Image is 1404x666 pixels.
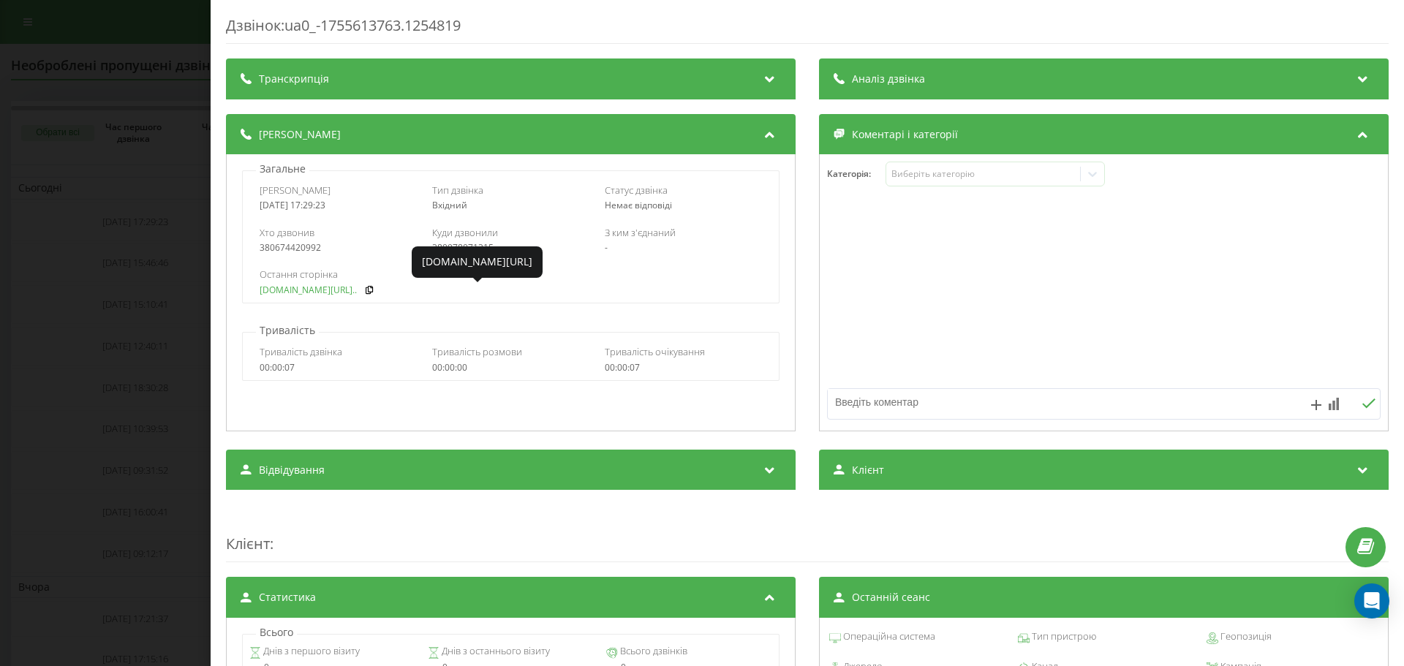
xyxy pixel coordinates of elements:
[260,285,357,295] a: [DOMAIN_NAME][URL]..
[259,127,341,142] span: [PERSON_NAME]
[618,644,687,659] span: Всього дзвінків
[439,644,550,659] span: Днів з останнього візиту
[605,243,762,253] div: -
[260,363,417,373] div: 00:00:07
[260,345,342,358] span: Тривалість дзвінка
[852,590,930,605] span: Останній сеанс
[1354,583,1389,618] div: Open Intercom Messenger
[261,644,360,659] span: Днів з першого візиту
[226,504,1389,562] div: :
[605,226,676,239] span: З ким з'єднаний
[226,534,270,553] span: Клієнт
[1030,629,1096,644] span: Тип пристрою
[432,243,589,253] div: 380978071315
[432,363,589,373] div: 00:00:00
[259,72,329,86] span: Транскрипція
[259,463,325,477] span: Відвідування
[852,463,884,477] span: Клієнт
[432,199,467,211] span: Вхідний
[260,200,417,211] div: [DATE] 17:29:23
[256,162,309,176] p: Загальне
[1218,629,1272,644] span: Геопозиція
[605,363,762,373] div: 00:00:07
[605,183,668,197] span: Статус дзвінка
[827,169,886,179] h4: Категорія :
[422,254,532,269] div: [DOMAIN_NAME][URL]
[432,183,483,197] span: Тип дзвінка
[852,127,958,142] span: Коментарі і категорії
[432,345,522,358] span: Тривалість розмови
[256,323,319,338] p: Тривалість
[226,15,1389,44] div: Дзвінок : ua0_-1755613763.1254819
[841,629,935,644] span: Операційна система
[891,168,1074,180] div: Виберіть категорію
[852,72,925,86] span: Аналіз дзвінка
[260,268,338,281] span: Остання сторінка
[432,226,498,239] span: Куди дзвонили
[260,243,417,253] div: 380674420992
[260,183,331,197] span: [PERSON_NAME]
[605,199,672,211] span: Немає відповіді
[260,226,314,239] span: Хто дзвонив
[256,625,297,640] p: Всього
[259,590,316,605] span: Статистика
[605,345,705,358] span: Тривалість очікування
